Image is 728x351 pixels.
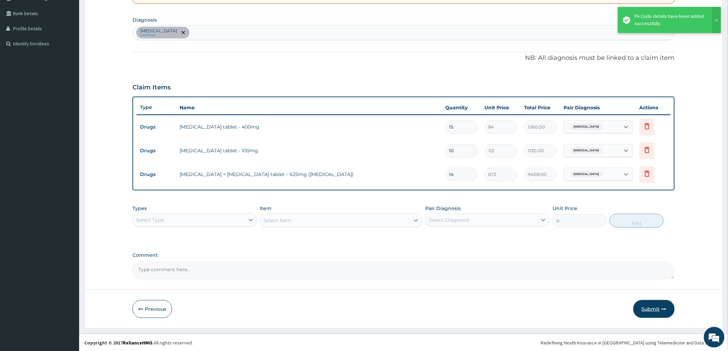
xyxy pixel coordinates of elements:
div: Chat with us now [36,39,116,47]
strong: Copyright © 2017 . [84,340,154,346]
label: Unit Price [553,205,577,212]
label: Comment [132,252,675,258]
td: Drugs [137,168,176,181]
div: PA Code details have been added successfully [635,13,706,27]
small: confirmed [140,34,177,37]
div: Select Type [136,217,164,223]
th: Name [176,101,442,114]
label: Types [132,206,147,211]
div: Select Diagnosis [429,217,469,223]
span: remove selection option [180,30,186,36]
a: RelianceHMO [123,340,152,346]
th: Actions [636,101,671,114]
span: [MEDICAL_DATA] [570,123,603,130]
td: Drugs [137,144,176,157]
th: Total Price [521,101,560,114]
span: [MEDICAL_DATA] [570,171,603,178]
p: [MEDICAL_DATA] [140,28,177,34]
th: Unit Price [481,101,521,114]
th: Quantity [442,101,481,114]
th: Type [137,101,176,114]
span: We're online! [40,87,95,156]
textarea: Type your message and hit 'Enter' [3,188,131,212]
th: Pair Diagnosis [560,101,636,114]
label: Diagnosis [132,17,157,23]
span: [MEDICAL_DATA] [570,147,603,154]
p: NB: All diagnosis must be linked to a claim item [132,54,675,63]
button: Add [610,214,664,228]
label: Pair Diagnosis [425,205,461,212]
label: Item [260,205,271,212]
div: Minimize live chat window [113,3,129,20]
button: Submit [633,300,675,318]
img: d_794563401_company_1708531726252_794563401 [13,34,28,52]
h3: Claim Items [132,84,171,91]
td: [MEDICAL_DATA] tablet - 100mg [176,144,442,157]
button: Previous [132,300,172,318]
td: [MEDICAL_DATA] tablet - 400mg [176,120,442,134]
td: Drugs [137,121,176,133]
div: Redefining Heath Insurance in [GEOGRAPHIC_DATA] using Telemedicine and Data Science! [541,339,723,346]
td: [MEDICAL_DATA] + [MEDICAL_DATA] tablet – 625mg ([MEDICAL_DATA]) [176,167,442,181]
